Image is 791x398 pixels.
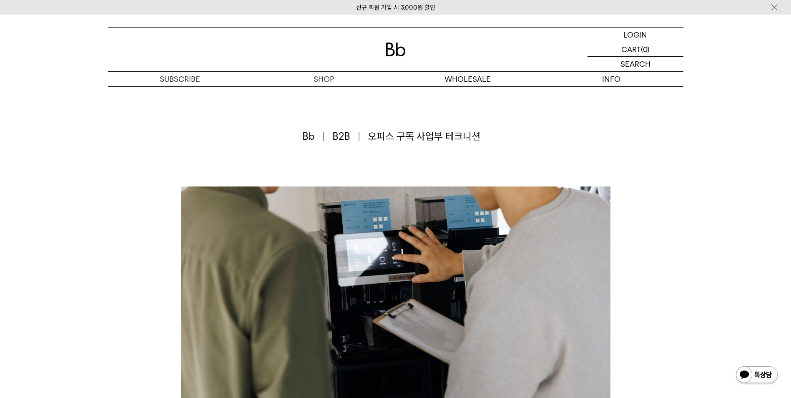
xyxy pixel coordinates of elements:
[621,42,641,56] p: CART
[108,72,252,86] a: SUBSCRIBE
[641,42,650,56] p: (0)
[588,28,683,42] a: LOGIN
[623,28,647,42] p: LOGIN
[302,129,324,144] span: Bb
[252,72,396,86] a: SHOP
[386,43,406,56] img: 로고
[588,42,683,57] a: CART (0)
[396,72,540,86] p: WHOLESALE
[735,365,778,385] img: 카카오톡 채널 1:1 채팅 버튼
[620,57,650,71] p: SEARCH
[540,72,683,86] p: INFO
[368,129,480,144] span: 오피스 구독 사업부 테크니션
[332,129,359,144] span: B2B
[356,4,435,11] a: 신규 회원 가입 시 3,000원 할인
